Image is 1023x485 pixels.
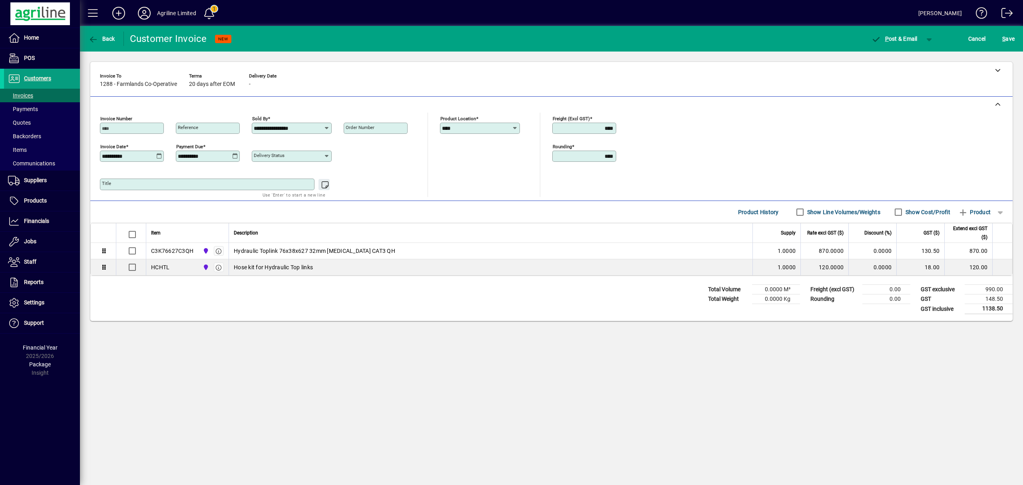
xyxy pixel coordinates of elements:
[100,81,177,87] span: 1288 - Farmlands Co-Operative
[24,75,51,81] span: Customers
[949,224,987,242] span: Extend excl GST ($)
[254,153,285,158] mat-label: Delivery status
[24,197,47,204] span: Products
[4,28,80,48] a: Home
[917,294,965,304] td: GST
[157,7,196,20] div: Agriline Limited
[752,285,800,294] td: 0.0000 M³
[24,55,35,61] span: POS
[440,116,476,121] mat-label: Product location
[806,208,880,216] label: Show Line Volumes/Weights
[4,293,80,313] a: Settings
[100,116,132,121] mat-label: Invoice number
[102,181,111,186] mat-label: Title
[234,229,258,237] span: Description
[970,2,987,28] a: Knowledge Base
[806,247,844,255] div: 870.0000
[252,116,268,121] mat-label: Sold by
[923,229,939,237] span: GST ($)
[4,89,80,102] a: Invoices
[1002,32,1015,45] span: ave
[8,160,55,167] span: Communications
[968,32,986,45] span: Cancel
[871,36,918,42] span: ost & Email
[4,171,80,191] a: Suppliers
[966,32,988,46] button: Cancel
[806,285,862,294] td: Freight (excl GST)
[862,285,910,294] td: 0.00
[8,119,31,126] span: Quotes
[151,229,161,237] span: Item
[151,263,169,271] div: HCHTL
[100,144,126,149] mat-label: Invoice date
[885,36,889,42] span: P
[778,247,796,255] span: 1.0000
[24,34,39,41] span: Home
[995,2,1013,28] a: Logout
[1002,36,1005,42] span: S
[88,36,115,42] span: Back
[24,177,47,183] span: Suppliers
[4,157,80,170] a: Communications
[176,144,203,149] mat-label: Payment due
[24,299,44,306] span: Settings
[704,294,752,304] td: Total Weight
[24,320,44,326] span: Support
[8,92,33,99] span: Invoices
[1000,32,1017,46] button: Save
[4,48,80,68] a: POS
[218,36,228,42] span: NEW
[8,106,38,112] span: Payments
[704,285,752,294] td: Total Volume
[4,129,80,143] a: Backorders
[944,243,992,259] td: 870.00
[862,294,910,304] td: 0.00
[131,6,157,20] button: Profile
[23,344,58,351] span: Financial Year
[86,32,117,46] button: Back
[965,304,1013,314] td: 1138.50
[778,263,796,271] span: 1.0000
[848,243,896,259] td: 0.0000
[4,252,80,272] a: Staff
[735,205,782,219] button: Product History
[178,125,198,130] mat-label: Reference
[806,294,862,304] td: Rounding
[80,32,124,46] app-page-header-button: Back
[189,81,235,87] span: 20 days after EOM
[29,361,51,368] span: Package
[4,313,80,333] a: Support
[24,258,36,265] span: Staff
[201,263,210,272] span: Gore
[958,206,991,219] span: Product
[234,247,395,255] span: Hydraulic Toplink 76x38x627 32mm [MEDICAL_DATA] CAT3 QH
[346,125,374,130] mat-label: Order number
[896,243,944,259] td: 130.50
[24,238,36,244] span: Jobs
[4,102,80,116] a: Payments
[24,218,49,224] span: Financials
[130,32,207,45] div: Customer Invoice
[4,272,80,292] a: Reports
[553,144,572,149] mat-label: Rounding
[738,206,779,219] span: Product History
[8,133,41,139] span: Backorders
[752,294,800,304] td: 0.0000 Kg
[944,259,992,275] td: 120.00
[965,285,1013,294] td: 990.00
[867,32,921,46] button: Post & Email
[904,208,950,216] label: Show Cost/Profit
[896,259,944,275] td: 18.00
[4,116,80,129] a: Quotes
[249,81,251,87] span: -
[864,229,892,237] span: Discount (%)
[954,205,995,219] button: Product
[4,143,80,157] a: Items
[24,279,44,285] span: Reports
[553,116,590,121] mat-label: Freight (excl GST)
[4,211,80,231] a: Financials
[201,246,210,255] span: Gore
[781,229,796,237] span: Supply
[234,263,313,271] span: Hose kit for Hydraulic Top links
[8,147,27,153] span: Items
